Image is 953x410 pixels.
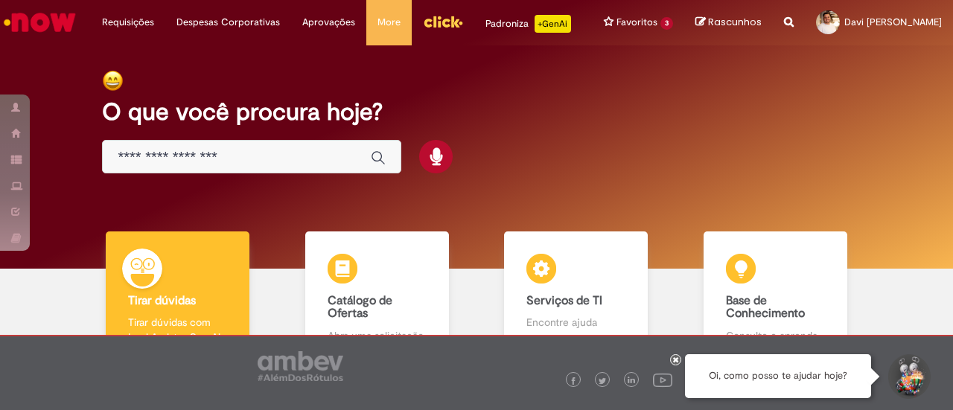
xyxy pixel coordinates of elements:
[1,7,78,37] img: ServiceNow
[485,15,571,33] div: Padroniza
[102,15,154,30] span: Requisições
[676,231,876,360] a: Base de Conhecimento Consulte e aprenda
[258,351,343,381] img: logo_footer_ambev_rotulo_gray.png
[726,328,825,343] p: Consulte e aprenda
[278,231,477,360] a: Catálogo de Ofertas Abra uma solicitação
[78,231,278,360] a: Tirar dúvidas Tirar dúvidas com Lupi Assist e Gen Ai
[685,354,871,398] div: Oi, como posso te ajudar hoje?
[708,15,762,29] span: Rascunhos
[535,15,571,33] p: +GenAi
[844,16,942,28] span: Davi [PERSON_NAME]
[599,377,606,385] img: logo_footer_twitter.png
[302,15,355,30] span: Aprovações
[377,15,401,30] span: More
[660,17,673,30] span: 3
[526,293,602,308] b: Serviços de TI
[476,231,676,360] a: Serviços de TI Encontre ajuda
[176,15,280,30] span: Despesas Corporativas
[695,16,762,30] a: Rascunhos
[726,293,805,321] b: Base de Conhecimento
[616,15,657,30] span: Favoritos
[423,10,463,33] img: click_logo_yellow_360x200.png
[328,293,392,321] b: Catálogo de Ofertas
[653,370,672,389] img: logo_footer_youtube.png
[570,377,577,385] img: logo_footer_facebook.png
[102,99,850,125] h2: O que você procura hoje?
[128,315,227,345] p: Tirar dúvidas com Lupi Assist e Gen Ai
[102,70,124,92] img: happy-face.png
[128,293,196,308] b: Tirar dúvidas
[886,354,931,399] button: Iniciar Conversa de Suporte
[526,315,625,330] p: Encontre ajuda
[328,328,427,343] p: Abra uma solicitação
[628,377,635,385] img: logo_footer_linkedin.png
